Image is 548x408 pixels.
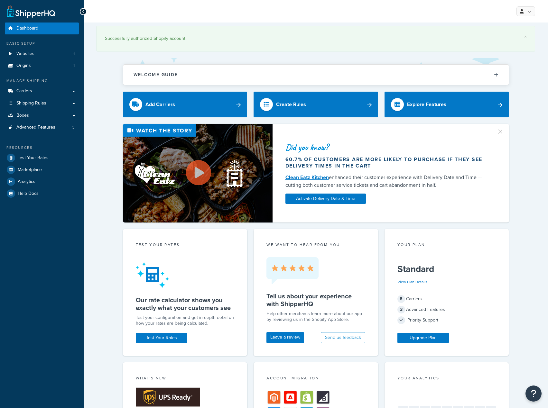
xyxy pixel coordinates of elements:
[123,124,273,222] img: Video thumbnail
[285,194,366,204] a: Activate Delivery Date & Time
[397,306,405,313] span: 3
[5,23,79,34] a: Dashboard
[5,176,79,187] a: Analytics
[18,167,42,173] span: Marketplace
[134,72,178,77] h2: Welcome Guide
[397,264,496,274] h5: Standard
[72,125,75,130] span: 3
[5,145,79,150] div: Resources
[397,333,449,343] a: Upgrade Plan
[385,92,509,117] a: Explore Features
[266,311,365,322] p: Help other merchants learn more about our app by reviewing us in the Shopify App Store.
[5,85,79,97] a: Carriers
[123,65,509,85] button: Welcome Guide
[5,152,79,164] a: Test Your Rates
[5,48,79,60] li: Websites
[16,101,46,106] span: Shipping Rules
[397,316,496,325] div: Priority Support
[16,26,38,31] span: Dashboard
[5,41,79,46] div: Basic Setup
[397,295,405,303] span: 6
[136,375,235,383] div: What's New
[105,34,527,43] div: Successfully authorized Shopify account
[397,279,427,285] a: View Plan Details
[285,156,489,169] div: 60.7% of customers are more likely to purchase if they see delivery times in the cart
[5,78,79,84] div: Manage Shipping
[266,292,365,308] h5: Tell us about your experience with ShipperHQ
[16,88,32,94] span: Carriers
[5,48,79,60] a: Websites1
[16,113,29,118] span: Boxes
[276,100,306,109] div: Create Rules
[18,155,49,161] span: Test Your Rates
[266,375,365,383] div: Account Migration
[145,100,175,109] div: Add Carriers
[397,295,496,304] div: Carriers
[136,296,235,312] h5: Our rate calculator shows you exactly what your customers see
[73,63,75,68] span: 1
[16,125,55,130] span: Advanced Features
[5,110,79,122] a: Boxes
[254,92,378,117] a: Create Rules
[5,188,79,199] a: Help Docs
[266,332,304,343] a: Leave a review
[285,143,489,152] div: Did you know?
[16,51,34,57] span: Websites
[5,122,79,133] li: Advanced Features
[73,51,75,57] span: 1
[285,174,329,181] a: Clean Eatz Kitchen
[136,242,235,249] div: Test your rates
[18,179,35,185] span: Analytics
[18,191,39,196] span: Help Docs
[16,63,31,68] span: Origins
[397,242,496,249] div: Your Plan
[524,34,527,39] a: ×
[136,315,235,326] div: Test your configuration and get in-depth detail on how your rates are being calculated.
[407,100,446,109] div: Explore Features
[5,122,79,133] a: Advanced Features3
[397,305,496,314] div: Advanced Features
[123,92,247,117] a: Add Carriers
[136,333,187,343] a: Test Your Rates
[5,164,79,176] a: Marketplace
[525,385,542,402] button: Open Resource Center
[266,242,365,248] p: we want to hear from you
[5,60,79,72] li: Origins
[5,97,79,109] a: Shipping Rules
[5,60,79,72] a: Origins1
[285,174,489,189] div: enhanced their customer experience with Delivery Date and Time — cutting both customer service ti...
[397,375,496,383] div: Your Analytics
[321,332,365,343] button: Send us feedback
